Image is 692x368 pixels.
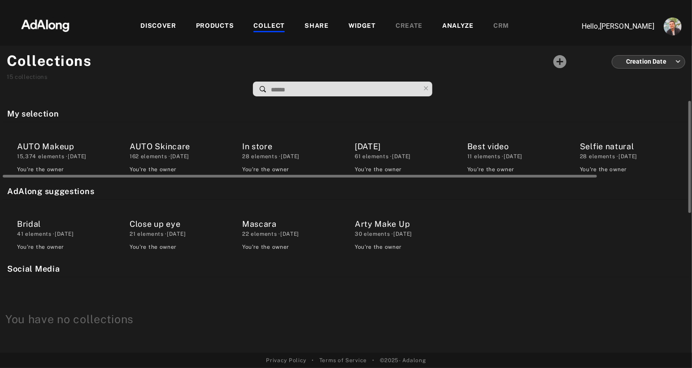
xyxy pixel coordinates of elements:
div: SHARE [305,21,329,32]
div: PRODUCTS [196,21,234,32]
span: 21 [130,231,135,237]
div: Mascara [242,218,340,230]
div: elements · [DATE] [130,230,227,238]
span: 30 [355,231,362,237]
div: Mascara22 elements ·[DATE]You're the owner [231,200,343,256]
span: 15,374 [17,153,36,160]
div: You're the owner [130,165,177,173]
div: [DATE]61 elements ·[DATE]You're the owner [343,122,455,178]
span: 41 [17,231,23,237]
h2: Social Media [7,263,689,275]
div: Arty Make Up30 elements ·[DATE]You're the owner [343,200,455,256]
span: 61 [355,153,361,160]
div: elements · [DATE] [355,152,453,160]
div: COLLECT [253,21,285,32]
div: You're the owner [130,243,177,251]
div: AUTO Skincare162 elements ·[DATE]You're the owner [118,122,230,178]
div: You're the owner [17,165,64,173]
div: In store28 elements ·[DATE]You're the owner [231,122,343,178]
div: You're the owner [355,243,402,251]
div: elements · [DATE] [242,152,340,160]
button: Account settings [662,15,684,38]
div: You're the owner [580,165,627,173]
div: CREATE [396,21,422,32]
div: elements · [DATE] [17,152,115,160]
div: AUTO Makeup [17,140,115,152]
h2: AdAlong suggestions [7,185,689,197]
div: CRM [493,21,509,32]
span: • [372,356,374,364]
div: ANALYZE [442,21,474,32]
div: [DATE] [355,140,453,152]
div: In store [242,140,340,152]
div: collections [7,73,92,82]
div: elements · [DATE] [17,230,115,238]
div: Best video11 elements ·[DATE]You're the owner [456,122,568,178]
span: © 2025 - Adalong [380,356,426,364]
div: elements · [DATE] [355,230,453,238]
span: 22 [242,231,249,237]
div: You're the owner [467,165,514,173]
span: 15 [7,74,13,80]
div: Close up eye21 elements ·[DATE]You're the owner [118,200,230,256]
div: elements · [DATE] [242,230,340,238]
div: Arty Make Up [355,218,453,230]
h2: My selection [7,108,689,120]
span: 162 [130,153,139,160]
div: elements · [DATE] [467,152,565,160]
p: Hello, [PERSON_NAME] [565,21,654,32]
div: Selfie natural [580,140,678,152]
span: 28 [580,153,587,160]
div: elements · [DATE] [130,152,227,160]
span: 11 [467,153,472,160]
span: • [312,356,314,364]
iframe: Chat Widget [647,325,692,368]
div: DISCOVER [140,21,176,32]
div: elements · [DATE] [580,152,678,160]
div: WIDGET [348,21,376,32]
div: You're the owner [17,243,64,251]
div: Selfie natural28 elements ·[DATE]You're the owner [568,122,680,178]
button: Add a collecton [548,50,571,73]
div: AUTO Makeup15,374 elements ·[DATE]You're the owner [5,122,118,178]
div: Bridal [17,218,115,230]
div: AUTO Skincare [130,140,227,152]
div: Close up eye [130,218,227,230]
a: Terms of Service [319,356,367,364]
a: Privacy Policy [266,356,306,364]
div: You're the owner [242,165,289,173]
img: 63233d7d88ed69de3c212112c67096b6.png [6,11,85,38]
div: Best video [467,140,565,152]
div: Bridal41 elements ·[DATE]You're the owner [5,200,118,256]
div: Creation Date [620,50,681,74]
span: 28 [242,153,249,160]
img: ACg8ocLjEk1irI4XXb49MzUGwa4F_C3PpCyg-3CPbiuLEZrYEA=s96-c [664,17,682,35]
div: You're the owner [355,165,402,173]
h1: Collections [7,50,92,72]
div: You're the owner [242,243,289,251]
